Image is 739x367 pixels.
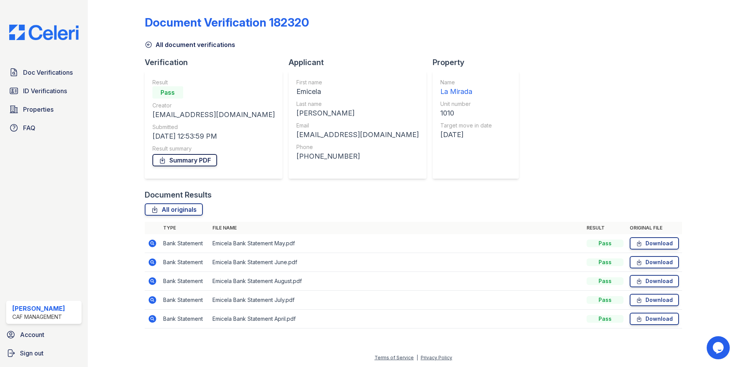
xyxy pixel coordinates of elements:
[296,100,419,108] div: Last name
[296,79,419,86] div: First name
[20,349,43,358] span: Sign out
[152,154,217,166] a: Summary PDF
[587,240,624,247] div: Pass
[3,345,85,361] a: Sign out
[296,122,419,129] div: Email
[209,222,584,234] th: File name
[296,143,419,151] div: Phone
[587,277,624,285] div: Pass
[145,189,212,200] div: Document Results
[630,313,679,325] a: Download
[440,86,492,97] div: La Mirada
[416,355,418,360] div: |
[23,105,54,114] span: Properties
[296,86,419,97] div: Emicela
[6,83,82,99] a: ID Verifications
[152,145,275,152] div: Result summary
[145,40,235,49] a: All document verifications
[23,86,67,96] span: ID Verifications
[23,68,73,77] span: Doc Verifications
[152,123,275,131] div: Submitted
[627,222,682,234] th: Original file
[707,336,731,359] iframe: chat widget
[440,100,492,108] div: Unit number
[209,272,584,291] td: Emicela Bank Statement August.pdf
[440,79,492,86] div: Name
[584,222,627,234] th: Result
[3,327,85,342] a: Account
[145,15,309,29] div: Document Verification 182320
[160,310,209,328] td: Bank Statement
[152,131,275,142] div: [DATE] 12:53:59 PM
[160,253,209,272] td: Bank Statement
[630,256,679,268] a: Download
[440,122,492,129] div: Target move in date
[12,313,65,321] div: CAF Management
[160,272,209,291] td: Bank Statement
[375,355,414,360] a: Terms of Service
[6,120,82,136] a: FAQ
[160,291,209,310] td: Bank Statement
[145,203,203,216] a: All originals
[421,355,452,360] a: Privacy Policy
[296,151,419,162] div: [PHONE_NUMBER]
[433,57,525,68] div: Property
[6,65,82,80] a: Doc Verifications
[587,315,624,323] div: Pass
[296,129,419,140] div: [EMAIL_ADDRESS][DOMAIN_NAME]
[152,109,275,120] div: [EMAIL_ADDRESS][DOMAIN_NAME]
[160,234,209,253] td: Bank Statement
[145,57,289,68] div: Verification
[630,294,679,306] a: Download
[152,79,275,86] div: Result
[587,296,624,304] div: Pass
[630,237,679,250] a: Download
[152,102,275,109] div: Creator
[440,79,492,97] a: Name La Mirada
[12,304,65,313] div: [PERSON_NAME]
[440,129,492,140] div: [DATE]
[209,253,584,272] td: Emicela Bank Statement June.pdf
[296,108,419,119] div: [PERSON_NAME]
[20,330,44,339] span: Account
[152,86,183,99] div: Pass
[3,25,85,40] img: CE_Logo_Blue-a8612792a0a2168367f1c8372b55b34899dd931a85d93a1a3d3e32e68fde9ad4.png
[209,310,584,328] td: Emicela Bank Statement April.pdf
[23,123,35,132] span: FAQ
[587,258,624,266] div: Pass
[289,57,433,68] div: Applicant
[209,291,584,310] td: Emicela Bank Statement July.pdf
[440,108,492,119] div: 1010
[160,222,209,234] th: Type
[630,275,679,287] a: Download
[6,102,82,117] a: Properties
[209,234,584,253] td: Emicela Bank Statement May.pdf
